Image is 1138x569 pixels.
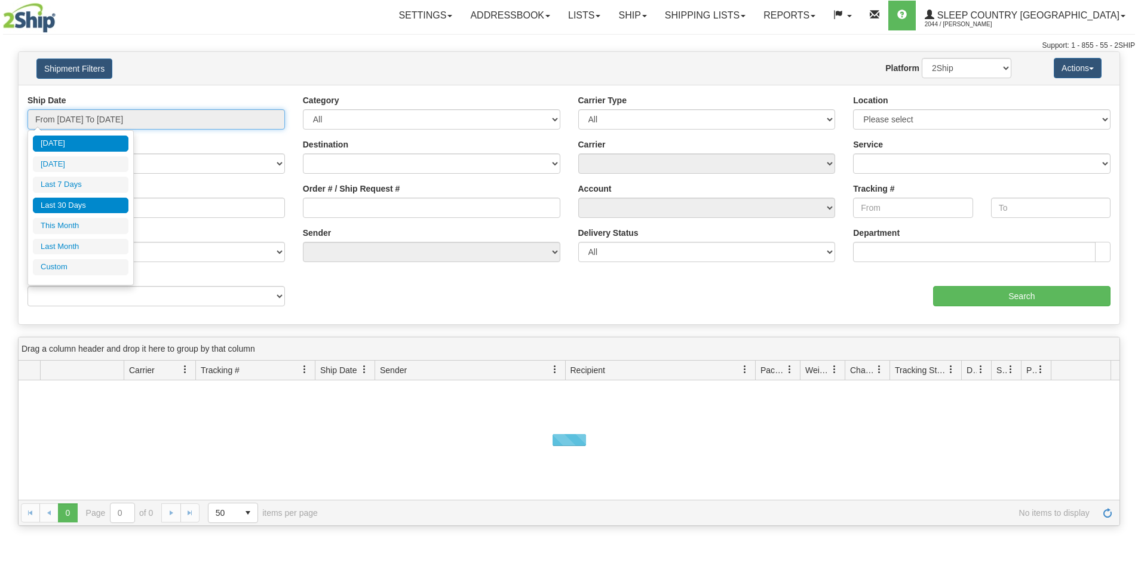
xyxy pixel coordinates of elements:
label: Location [853,94,888,106]
label: Account [578,183,612,195]
a: Shipping lists [656,1,754,30]
label: Category [303,94,339,106]
label: Delivery Status [578,227,639,239]
li: Last 7 Days [33,177,128,193]
button: Shipment Filters [36,59,112,79]
label: Department [853,227,900,239]
li: Last 30 Days [33,198,128,214]
li: [DATE] [33,136,128,152]
span: Page 0 [58,503,77,522]
a: Ship [609,1,655,30]
div: grid grouping header [19,337,1119,361]
label: Tracking # [853,183,894,195]
a: Shipment Issues filter column settings [1001,359,1021,380]
span: Charge [850,364,875,376]
label: Platform [885,62,919,74]
span: No items to display [335,508,1090,518]
input: Search [933,286,1111,306]
span: Delivery Status [967,364,977,376]
li: Last Month [33,239,128,255]
span: Shipment Issues [996,364,1007,376]
span: Sender [380,364,407,376]
a: Ship Date filter column settings [354,359,375,380]
span: Packages [760,364,786,376]
label: Order # / Ship Request # [303,183,400,195]
span: select [238,503,257,522]
span: Sleep Country [GEOGRAPHIC_DATA] [934,10,1119,20]
a: Charge filter column settings [869,359,889,380]
span: items per page [208,503,318,523]
span: Page sizes drop down [208,503,258,523]
label: Sender [303,227,331,239]
label: Destination [303,139,348,150]
a: Tracking # filter column settings [295,359,315,380]
li: [DATE] [33,156,128,173]
a: Settings [389,1,461,30]
label: Service [853,139,883,150]
a: Sleep Country [GEOGRAPHIC_DATA] 2044 / [PERSON_NAME] [916,1,1134,30]
label: Carrier Type [578,94,627,106]
input: To [991,198,1111,218]
img: logo2044.jpg [3,3,56,33]
span: Carrier [129,364,155,376]
button: Actions [1054,58,1102,78]
a: Recipient filter column settings [735,359,755,380]
a: Pickup Status filter column settings [1030,359,1051,380]
span: 2044 / [PERSON_NAME] [925,19,1014,30]
label: Carrier [578,139,606,150]
li: Custom [33,259,128,275]
a: Tracking Status filter column settings [941,359,961,380]
div: Support: 1 - 855 - 55 - 2SHIP [3,41,1135,51]
a: Packages filter column settings [780,359,800,380]
a: Sender filter column settings [545,359,565,380]
span: 50 [216,507,231,519]
a: Weight filter column settings [824,359,845,380]
span: Page of 0 [86,503,154,523]
a: Lists [559,1,609,30]
span: Tracking # [201,364,240,376]
a: Carrier filter column settings [175,359,195,380]
span: Tracking Status [895,364,947,376]
a: Reports [754,1,824,30]
span: Recipient [570,364,605,376]
span: Pickup Status [1026,364,1036,376]
a: Refresh [1098,503,1117,522]
label: Ship Date [27,94,66,106]
span: Ship Date [320,364,357,376]
a: Addressbook [461,1,559,30]
li: This Month [33,218,128,234]
a: Delivery Status filter column settings [971,359,991,380]
input: From [853,198,973,218]
span: Weight [805,364,830,376]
